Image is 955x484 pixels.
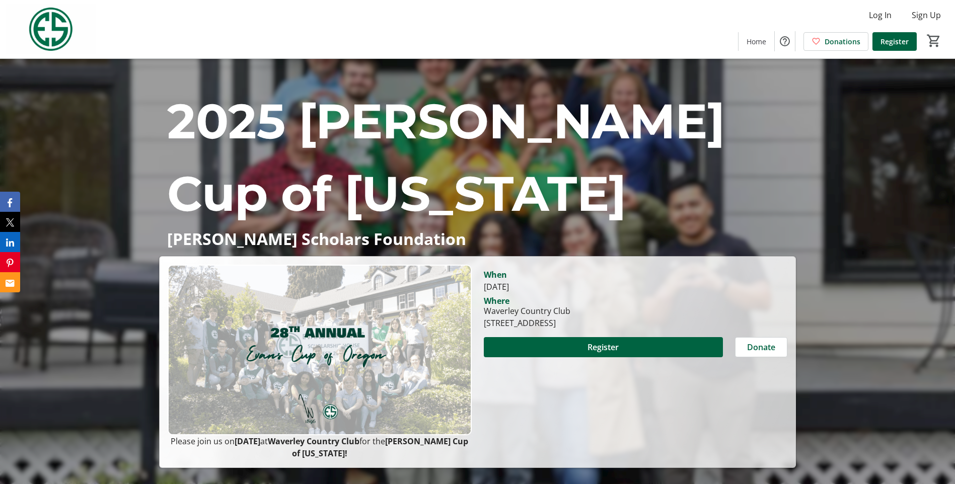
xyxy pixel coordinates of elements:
[735,337,787,357] button: Donate
[912,9,941,21] span: Sign Up
[168,265,471,435] img: Campaign CTA Media Photo
[484,269,507,281] div: When
[872,32,917,51] a: Register
[6,4,96,54] img: Evans Scholars Foundation's Logo
[167,230,788,248] p: [PERSON_NAME] Scholars Foundation
[484,317,570,329] div: [STREET_ADDRESS]
[168,435,471,459] p: Please join us on at for the
[235,436,260,447] strong: [DATE]
[775,31,795,51] button: Help
[904,7,949,23] button: Sign Up
[739,32,774,51] a: Home
[484,281,787,293] div: [DATE]
[484,337,723,357] button: Register
[861,7,900,23] button: Log In
[484,305,570,317] div: Waverley Country Club
[484,297,509,305] div: Where
[803,32,868,51] a: Donations
[747,36,766,47] span: Home
[167,92,724,223] span: 2025 [PERSON_NAME] Cup of [US_STATE]
[880,36,909,47] span: Register
[869,9,892,21] span: Log In
[587,341,619,353] span: Register
[747,341,775,353] span: Donate
[268,436,359,447] strong: Waverley Country Club
[925,32,943,50] button: Cart
[825,36,860,47] span: Donations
